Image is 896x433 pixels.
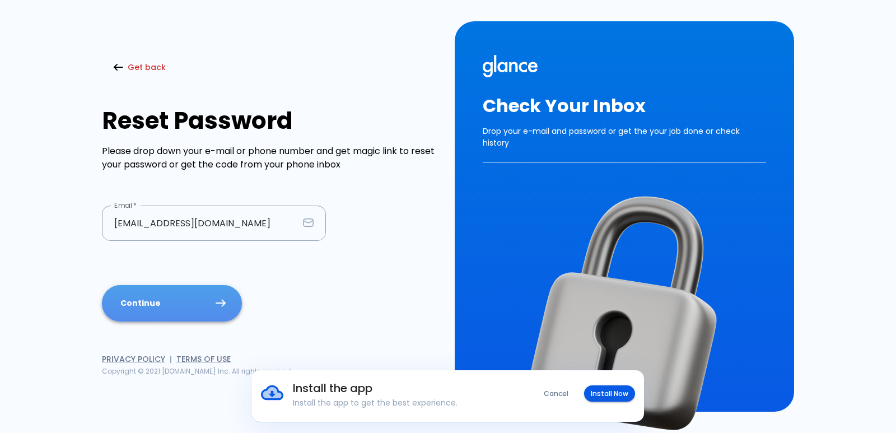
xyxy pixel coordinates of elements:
[176,353,231,365] a: Terms of Use
[102,285,242,322] button: Continue
[483,95,766,117] h2: Check Your Inbox
[102,353,165,365] a: Privacy Policy
[102,56,179,79] button: Get back
[584,385,635,402] button: Install Now
[102,107,441,134] h1: Reset Password
[293,379,507,397] h6: Install the app
[170,353,172,365] span: |
[114,201,137,210] label: Email
[102,366,293,376] span: Copyright © 2021 [DOMAIN_NAME] Inc. All rights reserved.
[102,145,441,171] p: Please drop down your e-mail or phone number and get magic link to reset your password or get the...
[483,117,766,162] p: Drop your e-mail and password or get the your job done or check history
[293,397,507,408] p: Install the app to get the best experience.
[537,385,575,402] button: Cancel
[102,206,298,241] input: ahmed@clinic.com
